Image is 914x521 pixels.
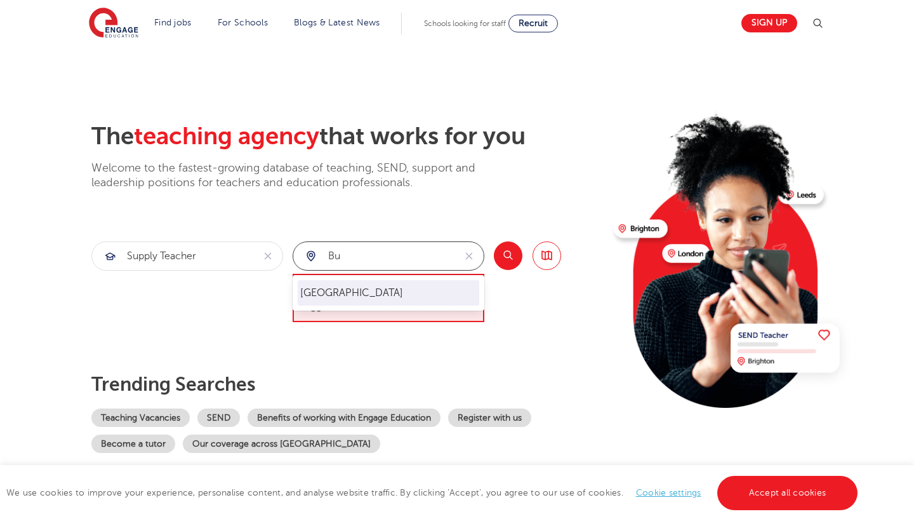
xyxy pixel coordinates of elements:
[248,409,440,427] a: Benefits of working with Engage Education
[92,242,253,270] input: Submit
[717,476,858,510] a: Accept all cookies
[494,241,522,270] button: Search
[89,8,138,39] img: Engage Education
[6,488,861,497] span: We use cookies to improve your experience, personalise content, and analyse website traffic. By c...
[508,15,558,32] a: Recruit
[298,280,479,306] ul: Submit
[134,123,319,150] span: teaching agency
[636,488,701,497] a: Cookie settings
[519,18,548,28] span: Recruit
[91,409,190,427] a: Teaching Vacancies
[253,242,282,270] button: Clear
[91,373,604,396] p: Trending searches
[91,122,604,151] h2: The that works for you
[424,19,506,28] span: Schools looking for staff
[91,241,283,271] div: Submit
[454,242,484,270] button: Clear
[448,409,531,427] a: Register with us
[741,14,797,32] a: Sign up
[298,280,479,306] li: [GEOGRAPHIC_DATA]
[91,161,510,191] p: Welcome to the fastest-growing database of teaching, SEND, support and leadership positions for t...
[197,409,240,427] a: SEND
[154,18,192,27] a: Find jobs
[293,274,484,323] span: Please select a city from the list of suggestions
[183,435,380,453] a: Our coverage across [GEOGRAPHIC_DATA]
[91,435,175,453] a: Become a tutor
[293,241,484,271] div: Submit
[294,18,380,27] a: Blogs & Latest News
[218,18,268,27] a: For Schools
[293,242,454,270] input: Submit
